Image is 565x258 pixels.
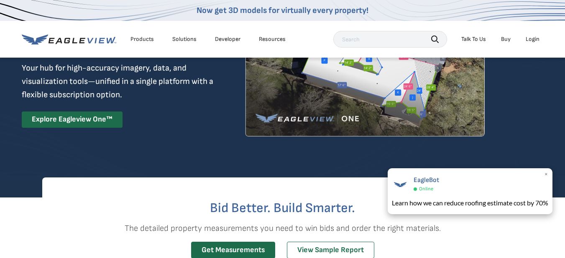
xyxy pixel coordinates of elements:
div: Login [526,35,539,43]
div: Solutions [172,35,197,43]
p: The detailed property measurements you need to win bids and order the right materials. [42,222,523,235]
div: Learn how we can reduce roofing estimate cost by 70% [392,198,548,208]
span: EagleBot [414,176,439,184]
a: Buy [501,35,511,43]
input: Search [333,31,447,48]
div: Resources [259,35,286,43]
a: Explore Eagleview One™ [22,111,123,128]
p: Your hub for high-accuracy imagery, data, and visualization tools—unified in a single platform wi... [22,61,215,101]
h2: Bid Better. Build Smarter. [42,202,523,215]
img: EagleBot [392,176,409,193]
div: Talk To Us [461,35,486,43]
a: Developer [215,35,240,43]
span: × [544,170,548,179]
span: Online [419,186,433,192]
div: Products [130,35,154,43]
a: Now get 3D models for virtually every property! [197,5,368,15]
